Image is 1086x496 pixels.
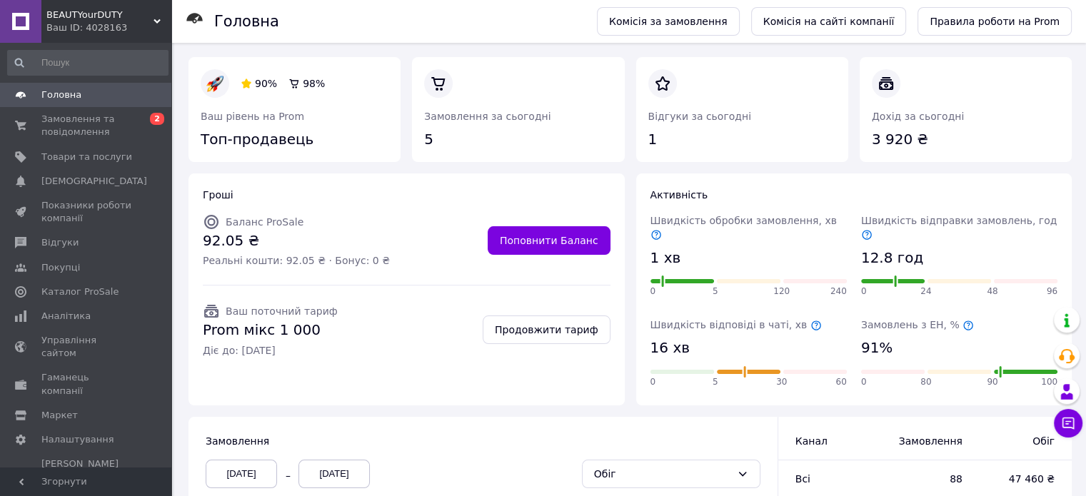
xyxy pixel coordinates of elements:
[650,285,656,298] span: 0
[861,338,893,358] span: 91%
[303,78,325,89] span: 98%
[226,305,338,317] span: Ваш поточний тариф
[861,215,1057,241] span: Швидкість відправки замовлень, год
[835,376,846,388] span: 60
[41,285,119,298] span: Каталог ProSale
[41,433,114,446] span: Налаштування
[987,376,997,388] span: 90
[203,231,390,251] span: 92.05 ₴
[773,285,790,298] span: 120
[214,13,279,30] h1: Головна
[650,338,690,358] span: 16 хв
[893,434,962,448] span: Замовлення
[41,334,132,360] span: Управління сайтом
[861,376,867,388] span: 0
[203,253,390,268] span: Реальні кошти: 92.05 ₴ · Бонус: 0 ₴
[917,7,1072,36] a: Правила роботи на Prom
[41,175,147,188] span: [DEMOGRAPHIC_DATA]
[41,151,132,163] span: Товари та послуги
[713,285,718,298] span: 5
[41,371,132,397] span: Гаманець компанії
[46,21,171,34] div: Ваш ID: 4028163
[861,285,867,298] span: 0
[650,248,681,268] span: 1 хв
[255,78,277,89] span: 90%
[41,199,132,225] span: Показники роботи компанії
[206,435,269,447] span: Замовлення
[203,320,338,340] span: Prom мікс 1 000
[41,236,79,249] span: Відгуки
[203,343,338,358] span: Діє до: [DATE]
[7,50,169,76] input: Пошук
[597,7,740,36] a: Комісія за замовлення
[920,285,931,298] span: 24
[488,226,610,255] a: Поповнити Баланс
[830,285,847,298] span: 240
[987,285,997,298] span: 48
[991,472,1055,486] span: 47 460 ₴
[594,466,731,482] div: Обіг
[203,189,233,201] span: Гроші
[713,376,718,388] span: 5
[650,376,656,388] span: 0
[650,215,837,241] span: Швидкість обробки замовлення, хв
[46,9,154,21] span: BEAUTYourDUTY
[483,315,610,344] a: Продовжити тариф
[861,319,974,330] span: Замовлень з ЕН, %
[41,310,91,323] span: Аналітика
[650,189,708,201] span: Активність
[206,460,277,488] div: [DATE]
[776,376,787,388] span: 30
[298,460,370,488] div: [DATE]
[795,473,810,485] span: Всi
[991,434,1055,448] span: Обіг
[1047,285,1057,298] span: 96
[861,248,923,268] span: 12.8 год
[795,435,828,447] span: Канал
[1054,409,1082,437] button: Чат з покупцем
[41,261,80,274] span: Покупці
[893,472,962,486] span: 88
[1041,376,1057,388] span: 100
[650,319,822,330] span: Швидкість відповіді в чаті, хв
[41,113,132,138] span: Замовлення та повідомлення
[41,88,81,101] span: Головна
[920,376,931,388] span: 80
[226,216,303,228] span: Баланс ProSale
[751,7,907,36] a: Комісія на сайті компанії
[150,113,164,125] span: 2
[41,409,78,422] span: Маркет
